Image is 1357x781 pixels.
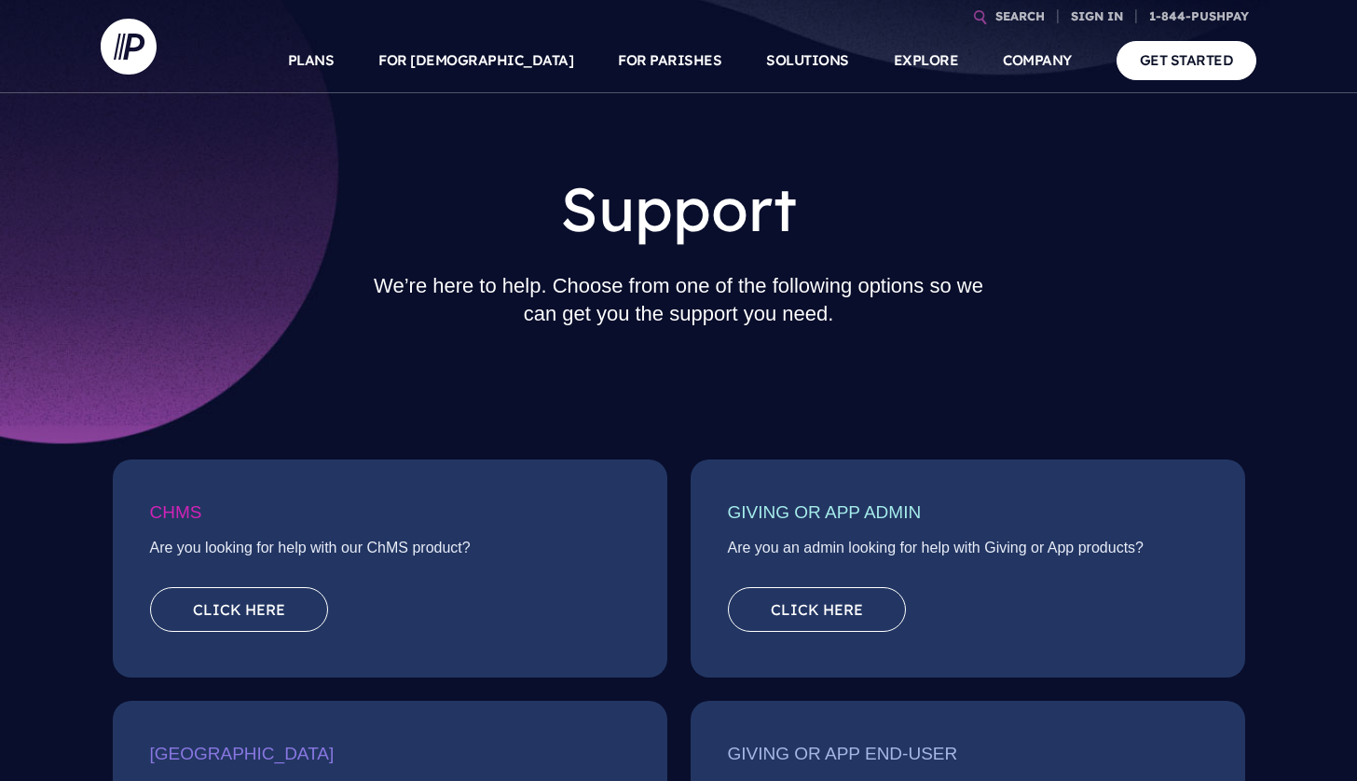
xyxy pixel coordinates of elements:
[150,744,335,763] span: [GEOGRAPHIC_DATA]
[288,28,335,93] a: PLANS
[150,536,630,569] p: Are you looking for help with our ChMS product?
[728,497,1208,536] h3: Giving or App Admin
[728,587,906,632] a: Click here
[150,587,328,632] a: Click here
[894,28,959,93] a: EXPLORE
[728,738,1208,777] h3: Giving or App End-User
[1003,28,1072,93] a: COMPANY
[356,257,1000,343] h2: We’re here to help. Choose from one of the following options so we can get you the support you need.
[356,160,1000,257] h1: Support
[728,536,1208,569] p: Are you an admin looking for help with Giving or App products?
[150,497,630,536] h3: ChMS
[618,28,721,93] a: FOR PARISHES
[1117,41,1257,79] a: GET STARTED
[378,28,573,93] a: FOR [DEMOGRAPHIC_DATA]
[766,28,849,93] a: SOLUTIONS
